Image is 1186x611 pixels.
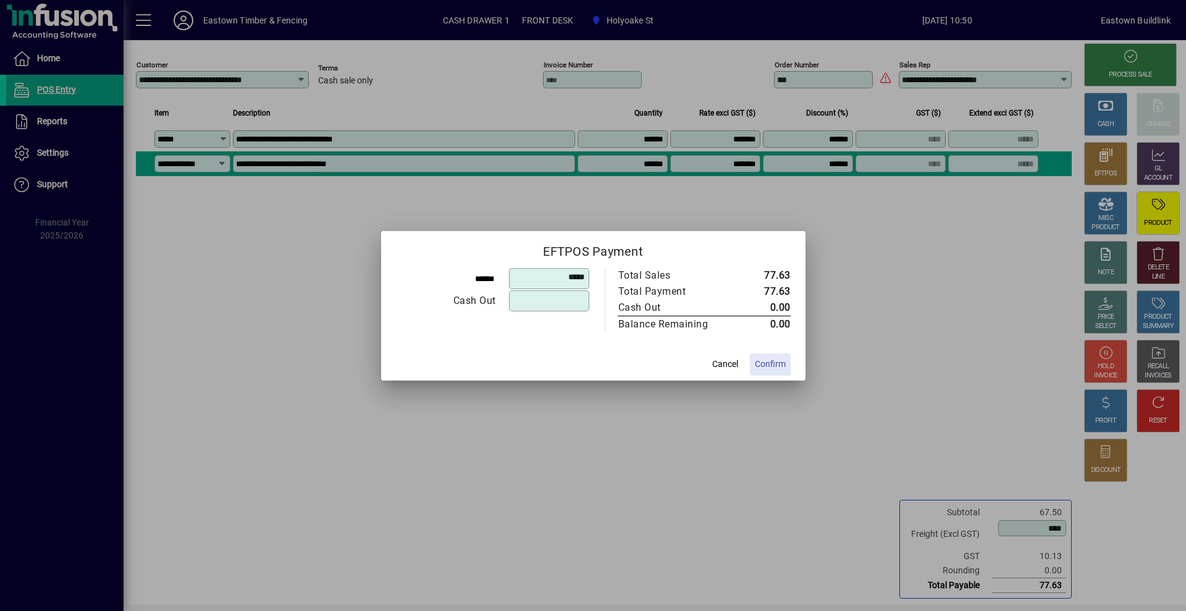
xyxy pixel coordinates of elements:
td: 0.00 [734,300,791,316]
span: Cancel [712,358,738,371]
td: 77.63 [734,268,791,284]
button: Cancel [705,353,745,376]
button: Confirm [750,353,791,376]
td: 0.00 [734,316,791,332]
td: Total Sales [618,268,734,284]
div: Cash Out [397,293,496,308]
td: 77.63 [734,284,791,300]
span: Confirm [755,358,786,371]
div: Cash Out [618,300,722,315]
div: Balance Remaining [618,317,722,332]
h2: EFTPOS Payment [381,231,805,267]
td: Total Payment [618,284,734,300]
